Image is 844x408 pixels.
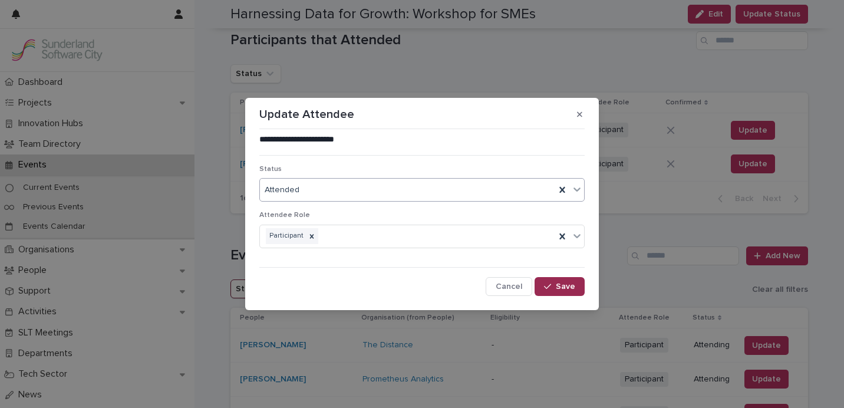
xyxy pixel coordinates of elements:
[556,282,575,291] span: Save
[496,282,522,291] span: Cancel
[259,107,354,121] p: Update Attendee
[535,277,585,296] button: Save
[265,184,299,196] span: Attended
[259,166,282,173] span: Status
[486,277,532,296] button: Cancel
[259,212,310,219] span: Attendee Role
[266,228,305,244] div: Participant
